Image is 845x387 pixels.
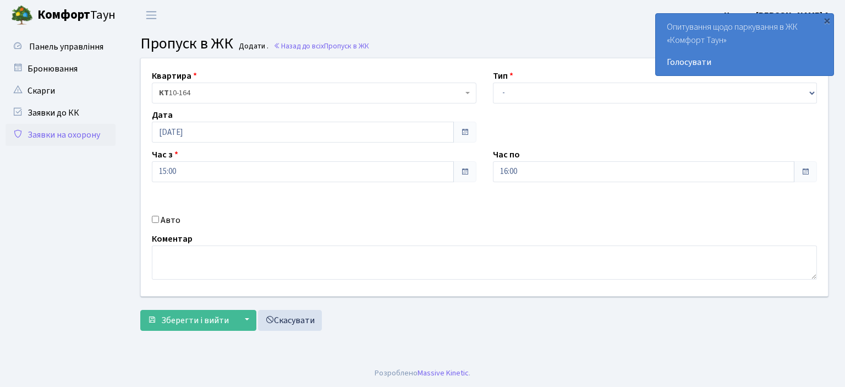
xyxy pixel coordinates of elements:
[6,124,116,146] a: Заявки на охорону
[724,9,832,22] a: Цитрус [PERSON_NAME] А.
[821,15,832,26] div: ×
[493,148,520,161] label: Час по
[258,310,322,331] a: Скасувати
[11,4,33,26] img: logo.png
[667,56,822,69] a: Голосувати
[138,6,165,24] button: Переключити навігацію
[159,88,463,99] span: <b>КТ</b>&nbsp;&nbsp;&nbsp;&nbsp;10-164
[324,41,369,51] span: Пропуск в ЖК
[375,367,470,379] div: Розроблено .
[152,83,476,103] span: <b>КТ</b>&nbsp;&nbsp;&nbsp;&nbsp;10-164
[140,32,233,54] span: Пропуск в ЖК
[161,214,180,227] label: Авто
[37,6,116,25] span: Таун
[418,367,469,379] a: Massive Kinetic
[159,88,169,99] b: КТ
[273,41,369,51] a: Назад до всіхПропуск в ЖК
[37,6,90,24] b: Комфорт
[237,42,268,51] small: Додати .
[29,41,103,53] span: Панель управління
[140,310,236,331] button: Зберегти і вийти
[152,108,173,122] label: Дата
[152,148,178,161] label: Час з
[152,232,193,246] label: Коментар
[161,314,229,326] span: Зберегти і вийти
[6,58,116,80] a: Бронювання
[152,69,197,83] label: Квартира
[6,80,116,102] a: Скарги
[656,14,833,75] div: Опитування щодо паркування в ЖК «Комфорт Таун»
[6,36,116,58] a: Панель управління
[724,9,832,21] b: Цитрус [PERSON_NAME] А.
[6,102,116,124] a: Заявки до КК
[493,69,513,83] label: Тип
